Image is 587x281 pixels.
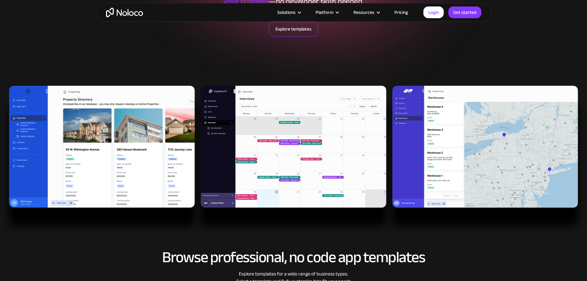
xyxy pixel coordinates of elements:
[106,8,143,17] a: home
[353,8,374,16] div: Resources
[270,8,308,16] div: Solutions
[308,8,346,16] div: Platform
[346,8,387,16] div: Resources
[277,8,296,16] div: Solutions
[316,8,333,16] div: Platform
[387,8,416,16] a: Pricing
[103,249,485,266] h2: Browse professional, no code app templates
[448,6,481,18] a: Get started
[269,22,318,36] a: Explore templates
[423,6,444,18] a: Login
